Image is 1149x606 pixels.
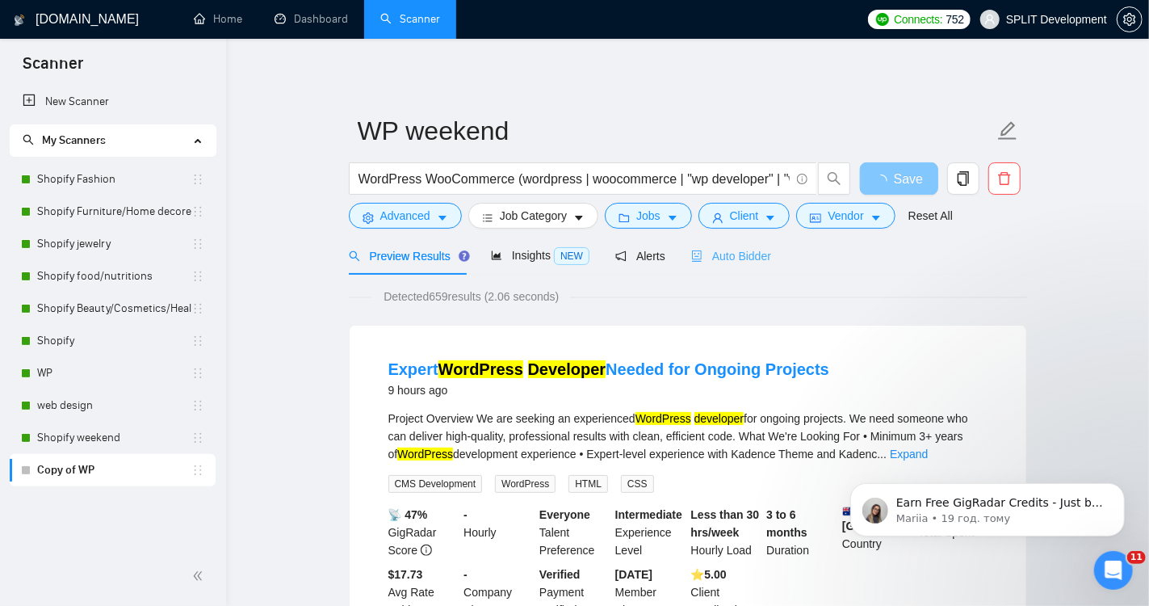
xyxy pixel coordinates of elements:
[191,205,204,218] span: holder
[860,162,938,195] button: Save
[191,302,204,315] span: holder
[359,169,790,189] input: Search Freelance Jobs...
[482,212,493,224] span: bars
[612,506,688,559] div: Experience Level
[468,203,598,229] button: barsJob Categorycaret-down
[528,360,606,378] mark: Developer
[457,249,472,263] div: Tooltip anchor
[463,508,468,521] b: -
[14,7,25,33] img: logo
[192,568,208,584] span: double-left
[397,448,453,461] mark: WordPress
[621,475,654,493] span: CSS
[358,111,994,151] input: Scanner name...
[10,357,216,389] li: WP
[615,250,627,262] span: notification
[37,389,191,422] a: web design
[37,357,191,389] a: WP
[37,196,191,228] a: Shopify Furniture/Home decore
[191,238,204,250] span: holder
[712,212,723,224] span: user
[997,120,1018,141] span: edit
[810,212,821,224] span: idcard
[37,163,191,196] a: Shopify Fashion
[619,212,630,224] span: folder
[491,250,502,261] span: area-chart
[667,212,678,224] span: caret-down
[10,86,216,118] li: New Scanner
[191,173,204,186] span: holder
[37,325,191,357] a: Shopify
[388,475,483,493] span: CMS Development
[763,506,839,559] div: Duration
[380,12,440,26] a: searchScanner
[437,212,448,224] span: caret-down
[691,250,771,263] span: Auto Bidder
[10,228,216,260] li: Shopify jewelry
[421,545,432,556] span: info-circle
[819,171,849,186] span: search
[10,389,216,422] li: web design
[874,175,894,187] span: loading
[388,508,428,521] b: 📡 47%
[539,508,590,521] b: Everyone
[10,163,216,196] li: Shopify Fashion
[828,207,863,225] span: Vendor
[691,568,727,581] b: ⭐️ 5.00
[388,381,829,400] div: 9 hours ago
[1117,13,1143,26] a: setting
[495,475,556,493] span: WordPress
[10,196,216,228] li: Shopify Furniture/Home decore
[37,454,191,486] a: Copy of WP
[1094,551,1133,590] iframe: Intercom live chat
[191,270,204,283] span: holder
[730,207,759,225] span: Client
[894,169,923,189] span: Save
[989,171,1020,186] span: delete
[948,171,979,186] span: copy
[37,228,191,260] a: Shopify jewelry
[23,133,106,147] span: My Scanners
[984,14,996,25] span: user
[349,250,360,262] span: search
[380,207,430,225] span: Advanced
[797,174,807,184] span: info-circle
[573,212,585,224] span: caret-down
[349,203,462,229] button: settingAdvancedcaret-down
[37,292,191,325] a: Shopify Beauty/Cosmetics/Health
[691,250,702,262] span: robot
[615,508,682,521] b: Intermediate
[796,203,895,229] button: idcardVendorcaret-down
[947,162,979,195] button: copy
[946,11,964,28] span: 752
[23,134,34,145] span: search
[388,360,829,378] a: ExpertWordPress DeveloperNeeded for Ongoing Projects
[23,86,203,118] a: New Scanner
[10,52,96,86] span: Scanner
[615,568,652,581] b: [DATE]
[539,568,581,581] b: Verified
[615,250,665,263] span: Alerts
[10,292,216,325] li: Shopify Beauty/Cosmetics/Health
[10,422,216,454] li: Shopify weekend
[388,568,423,581] b: $17.73
[818,162,850,195] button: search
[688,506,764,559] div: Hourly Load
[568,475,608,493] span: HTML
[536,506,612,559] div: Talent Preference
[194,12,242,26] a: homeHome
[500,207,567,225] span: Job Category
[876,13,889,26] img: upwork-logo.png
[870,212,882,224] span: caret-down
[1118,13,1142,26] span: setting
[10,260,216,292] li: Shopify food/nutritions
[1117,6,1143,32] button: setting
[894,11,942,28] span: Connects:
[988,162,1021,195] button: delete
[385,506,461,559] div: GigRadar Score
[363,212,374,224] span: setting
[191,431,204,444] span: holder
[635,412,691,425] mark: WordPress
